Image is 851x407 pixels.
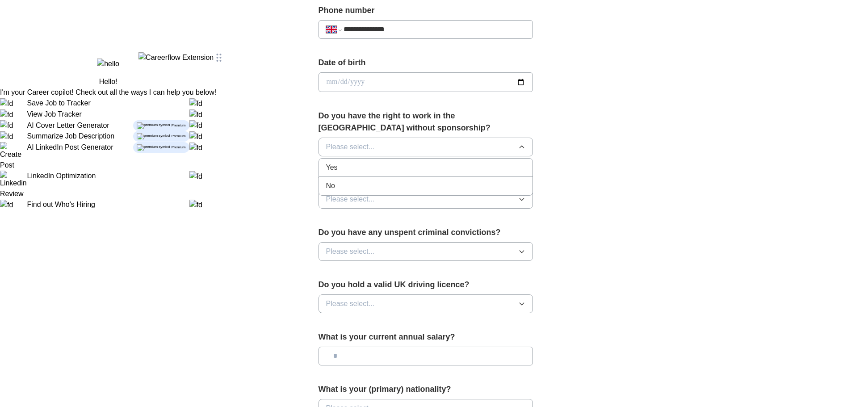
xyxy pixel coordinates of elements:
label: Phone number [319,4,533,17]
label: Do you have any unspent criminal convictions? [319,227,533,239]
label: Do you have the right to work in the [GEOGRAPHIC_DATA] without sponsorship? [319,110,533,134]
span: Please select... [326,194,375,205]
span: Please select... [326,246,375,257]
span: No [326,180,335,191]
button: Please select... [319,138,533,156]
label: What is your current annual salary? [319,331,533,343]
span: Please select... [326,142,375,152]
label: Do you hold a valid UK driving licence? [319,279,533,291]
label: Date of birth [319,57,533,69]
button: Please select... [319,242,533,261]
label: What is your (primary) nationality? [319,383,533,395]
button: Please select... [319,294,533,313]
span: Please select... [326,298,375,309]
button: Please select... [319,190,533,209]
span: Yes [326,162,338,173]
